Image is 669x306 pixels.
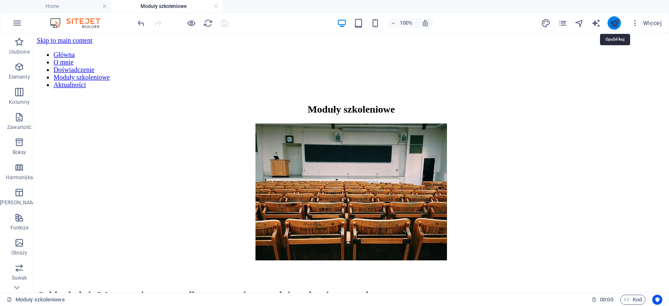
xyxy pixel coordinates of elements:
i: Projekt (Ctrl+Alt+Y) [541,18,551,28]
button: 100% [387,18,417,28]
p: Ulubione [9,49,30,55]
button: design [541,18,551,28]
a: Skip to main content [3,3,59,10]
i: Po zmianie rozmiaru automatycznie dostosowuje poziom powiększenia do wybranego urządzenia. [421,19,429,27]
i: Przeładuj stronę [203,18,213,28]
span: Kod [624,295,642,305]
span: : [606,296,607,303]
button: text_generator [591,18,601,28]
h4: Moduły szkoleniowe [111,2,222,11]
button: Kliknij tutaj, aby wyjść z trybu podglądu i kontynuować edycję [186,18,196,28]
i: Nawigator [575,18,584,28]
i: AI Writer [591,18,601,28]
i: Strony (Ctrl+Alt+S) [558,18,567,28]
button: Więcej [628,16,665,30]
button: publish [608,16,621,30]
button: navigator [574,18,584,28]
p: Elementy [9,74,30,80]
p: Obrazy [11,249,28,256]
p: Suwak [12,275,27,281]
button: reload [203,18,213,28]
i: Cofnij: Zmień dokument (Ctrl+Z) [136,18,146,28]
button: pages [557,18,567,28]
p: Zawartość [7,124,31,131]
h6: Czas sesji [591,295,613,305]
span: Więcej [631,19,662,27]
img: Editor Logo [48,18,111,28]
button: undo [136,18,146,28]
button: Usercentrics [652,295,662,305]
a: Kliknij, aby anulować zaznaczenie. Kliknij dwukrotnie, aby otworzyć Strony [7,295,65,305]
p: Kolumny [9,99,30,105]
p: Harmonijka [6,174,33,181]
span: 00 00 [600,295,613,305]
p: Boksy [13,149,26,156]
p: Funkcje [10,224,28,231]
h6: 100% [400,18,413,28]
button: Kod [620,295,646,305]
